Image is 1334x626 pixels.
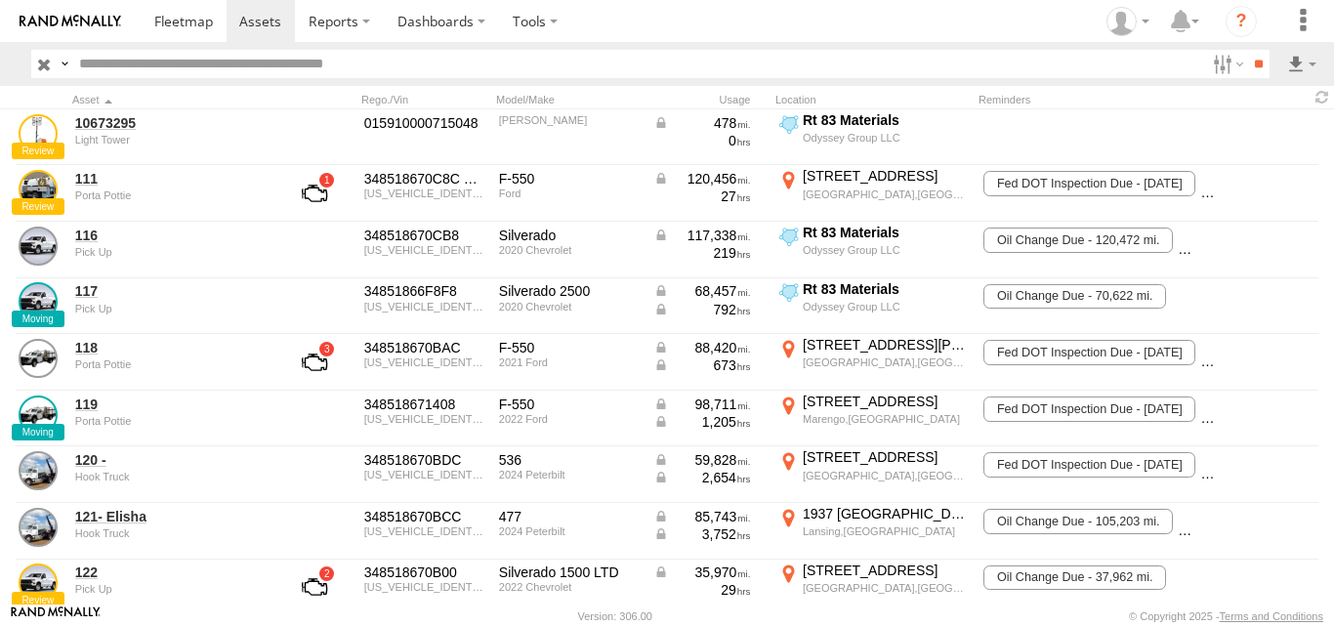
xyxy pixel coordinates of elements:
a: 111 [75,170,265,188]
a: 117 [75,282,265,300]
div: Ford [499,188,640,199]
a: View Asset with Fault/s [278,170,351,217]
label: Click to View Current Location [775,393,971,445]
div: [STREET_ADDRESS] [803,562,968,579]
span: Oil Change Due - 70,622 mi. [983,284,1166,310]
a: View Asset Details [19,339,58,378]
div: Odyssey Group LLC [803,131,968,145]
div: 1937 [GEOGRAPHIC_DATA] [803,505,968,522]
div: [STREET_ADDRESS] [803,393,968,410]
div: undefined [75,358,265,370]
div: Location [775,93,971,106]
div: Silverado 2500 [499,282,640,300]
div: Data from Vehicle CANbus [653,339,751,356]
div: 2020 Chevrolet [499,244,640,256]
div: Odyssey Group LLC [803,243,968,257]
div: F-550 [499,339,640,356]
label: Click to View Current Location [775,111,971,164]
div: 348518670BAC [364,339,485,356]
div: Silverado [499,227,640,244]
div: [GEOGRAPHIC_DATA],[GEOGRAPHIC_DATA] [803,469,968,482]
span: Oil Change Due - 37,962 mi. [983,565,1166,591]
div: Data from Vehicle CANbus [653,413,751,431]
a: View Asset Details [19,396,58,435]
a: View Asset Details [19,282,58,321]
div: Data from Vehicle CANbus [653,563,751,581]
label: Click to View Current Location [775,280,971,333]
div: undefined [75,246,265,258]
div: Data from Vehicle CANbus [653,170,751,188]
a: 116 [75,227,265,244]
a: View Asset Details [19,451,58,490]
a: View Asset Details [19,170,58,209]
div: [GEOGRAPHIC_DATA],[GEOGRAPHIC_DATA] [803,355,968,369]
div: 1FDUF5GY8KEE07252 [364,188,485,199]
span: Fed DOT Inspection Due - 11/01/2025 [983,452,1195,478]
div: 477 [499,508,640,525]
div: 1FDUF5HN7NDA04927 [364,356,485,368]
div: 0 [653,132,751,149]
span: Refresh [1311,88,1334,106]
label: Export results as... [1285,50,1318,78]
label: Click to View Current Location [775,505,971,558]
div: Wacker [499,114,640,126]
div: Data from Vehicle CANbus [653,301,751,318]
div: 536 [499,451,640,469]
div: 219 [653,244,751,262]
a: 121- Elisha [75,508,265,525]
a: 122 [75,563,265,581]
div: 2NPKHM6X2RM602713 [364,525,485,537]
label: Click to View Current Location [775,224,971,276]
div: Reminders [979,93,1152,106]
div: Lansing,[GEOGRAPHIC_DATA] [803,524,968,538]
div: Usage [650,93,768,106]
div: Data from Vehicle CANbus [653,451,751,469]
div: F-550 [499,396,640,413]
a: View Asset with Fault/s [278,563,351,610]
a: Visit our Website [11,606,101,626]
div: Model/Make [496,93,643,106]
div: Ed Pruneda [1100,7,1156,36]
span: Oil Change Due - 120,472 mi. [983,228,1173,253]
span: Fed DOT Inspection Due - 11/01/2025 [983,171,1195,196]
div: undefined [75,583,265,595]
div: [GEOGRAPHIC_DATA],[GEOGRAPHIC_DATA] [803,188,968,201]
div: [STREET_ADDRESS] [803,167,968,185]
div: Data from Vehicle CANbus [653,469,751,486]
div: undefined [75,471,265,482]
div: Data from Vehicle CANbus [653,356,751,374]
span: Fed DOT Inspection Due - 11/01/2025 [983,340,1195,365]
label: Click to View Current Location [775,562,971,614]
div: 34851866F8F8 [364,282,485,300]
div: Data from Vehicle CANbus [653,282,751,300]
div: [STREET_ADDRESS][PERSON_NAME] [803,336,968,354]
div: 2021 Ford [499,356,640,368]
div: 3GCNWAED2NG205134 [364,581,485,593]
a: View Asset Details [19,508,58,547]
label: Click to View Current Location [775,448,971,501]
i: ? [1226,6,1257,37]
div: © Copyright 2025 - [1129,610,1323,622]
div: [STREET_ADDRESS] [803,448,968,466]
div: 2024 Peterbilt [499,469,640,480]
div: Data from Vehicle CANbus [653,227,751,244]
div: undefined [75,134,265,146]
img: rand-logo.svg [20,15,121,28]
div: 348518671408 [364,396,485,413]
div: 348518670BDC [364,451,485,469]
a: 120 - [75,451,265,469]
a: Terms and Conditions [1220,610,1323,622]
div: 2NPKHM6X0RM602712 [364,469,485,480]
a: 10673295 [75,114,265,132]
a: View Asset Details [19,563,58,603]
div: Silverado 1500 LTD [499,563,640,581]
label: Search Query [57,50,72,78]
div: Rt 83 Materials [803,280,968,298]
span: Oil Change Due - 105,203 mi. [983,509,1173,534]
label: Search Filter Options [1205,50,1247,78]
div: Data from Vehicle CANbus [653,396,751,413]
div: 2024 Peterbilt [499,525,640,537]
div: Data from Vehicle CANbus [653,508,751,525]
div: Rt 83 Materials [803,111,968,129]
a: View Asset Details [19,227,58,266]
